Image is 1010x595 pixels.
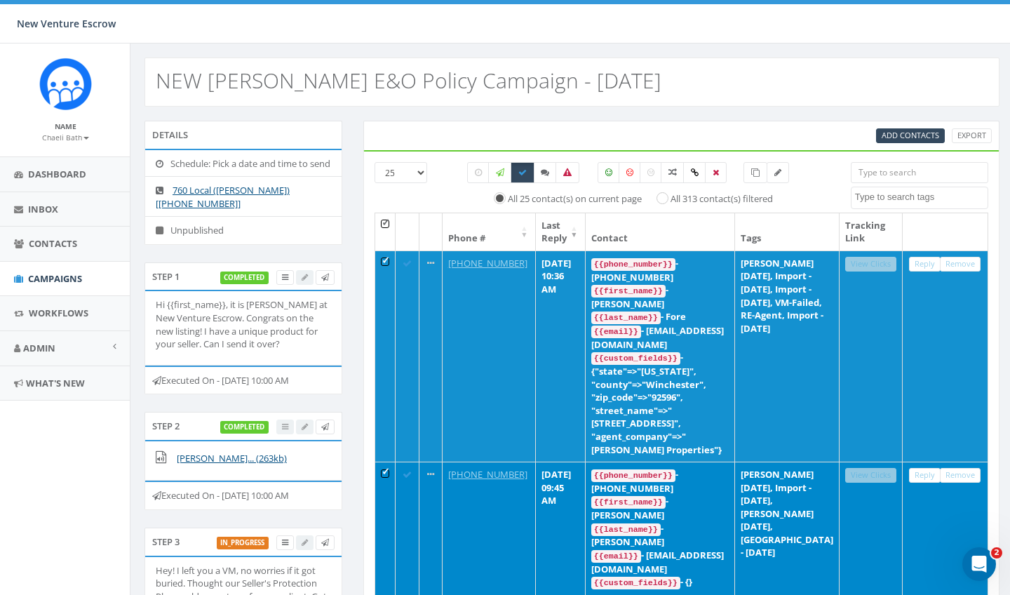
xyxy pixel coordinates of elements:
[536,462,586,595] td: [DATE] 09:45 AM
[443,213,536,250] th: Phone #: activate to sort column ascending
[774,166,781,178] span: Send Message
[591,351,729,456] div: - {"state"=>"[US_STATE]", "county"=>"Winchester", "zip_code"=>"92596", "street_name"=>"[STREET_AD...
[591,283,729,310] div: - [PERSON_NAME]
[536,213,586,250] th: Last Reply: activate to sort column ascending
[591,324,729,351] div: - [EMAIL_ADDRESS][DOMAIN_NAME]
[55,121,76,131] small: Name
[586,213,735,250] th: Contact
[591,577,680,589] code: {{custom_fields}}
[144,366,342,395] div: Executed On - [DATE] 10:00 AM
[591,575,729,589] div: - {}
[909,257,941,272] a: Reply
[591,312,661,324] code: {{last_name}}
[591,468,729,495] div: - [PHONE_NUMBER]
[28,168,86,180] span: Dashboard
[28,203,58,215] span: Inbox
[683,162,706,183] label: Link Clicked
[591,257,729,283] div: - [PHONE_NUMBER]
[591,352,680,365] code: {{custom_fields}}
[536,250,586,462] td: [DATE] 10:36 AM
[591,549,729,575] div: - [EMAIL_ADDRESS][DOMAIN_NAME]
[940,468,981,483] a: Remove
[448,257,527,269] a: [PHONE_NUMBER]
[156,69,661,92] h2: NEW [PERSON_NAME] E&O Policy Campaign - [DATE]
[591,496,666,509] code: {{first_name}}
[156,159,170,168] i: Schedule: Pick a date and time to send
[156,184,290,210] a: 760 Local ([PERSON_NAME]) [[PHONE_NUMBER]]
[952,128,992,143] a: Export
[751,166,760,178] span: Add Contacts to Campaign
[619,162,641,183] label: Negative
[28,272,82,285] span: Campaigns
[177,452,287,464] a: [PERSON_NAME]... (263kb)
[282,537,288,547] span: View Campaign Delivery Statistics
[321,272,329,282] span: Send Test Message
[591,310,729,324] div: - Fore
[156,226,170,235] i: Unpublished
[156,298,331,350] p: Hi {{first_name}}, it is [PERSON_NAME] at New Venture Escrow. Congrats on the new listing! I have...
[145,216,342,244] li: Unpublished
[909,468,941,483] a: Reply
[661,162,685,183] label: Mixed
[220,421,269,434] label: completed
[640,162,662,183] label: Neutral
[735,462,840,595] td: [PERSON_NAME] [DATE], Import - [DATE], [PERSON_NAME] [DATE], [GEOGRAPHIC_DATA] - [DATE]
[144,481,342,510] div: Executed On - [DATE] 10:00 AM
[321,537,329,547] span: Send Test Message
[42,131,89,143] a: Chaeli Bath
[882,130,939,140] span: CSV files only
[144,121,342,149] div: Details
[282,272,288,282] span: View Campaign Delivery Statistics
[591,495,729,521] div: - [PERSON_NAME]
[448,468,527,481] a: [PHONE_NUMBER]
[882,130,939,140] span: Add Contacts
[217,537,269,549] label: in_progress
[876,128,945,143] a: Add Contacts
[42,133,89,142] small: Chaeli Bath
[705,162,727,183] label: Removed
[26,377,85,389] span: What's New
[144,262,342,290] div: Step 1
[29,307,88,319] span: Workflows
[591,285,666,297] code: {{first_name}}
[17,17,116,30] span: New Venture Escrow
[598,162,620,183] label: Positive
[29,237,77,250] span: Contacts
[735,250,840,462] td: [PERSON_NAME] [DATE], Import - [DATE], Import - [DATE], VM-Failed, RE-Agent, Import - [DATE]
[855,191,988,203] textarea: Search
[591,550,641,563] code: {{email}}
[220,272,269,284] label: completed
[144,412,342,440] div: Step 2
[591,258,675,271] code: {{phone_number}}
[591,469,675,482] code: {{phone_number}}
[591,522,729,549] div: - [PERSON_NAME]
[591,523,661,536] code: {{last_name}}
[508,192,642,206] label: All 25 contact(s) on current page
[851,162,988,183] input: Type to search
[991,547,1002,559] span: 2
[555,162,579,183] label: Bounced
[671,192,773,206] label: All 313 contact(s) filtered
[321,421,329,432] span: Send Test Message
[23,342,55,354] span: Admin
[144,528,342,556] div: Step 3
[962,547,996,581] iframe: Intercom live chat
[145,150,342,178] li: Schedule: Pick a date and time to send
[940,257,981,272] a: Remove
[735,213,840,250] th: Tags
[39,58,92,110] img: Rally_Corp_Icon_1.png
[840,213,903,250] th: Tracking Link
[591,326,641,338] code: {{email}}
